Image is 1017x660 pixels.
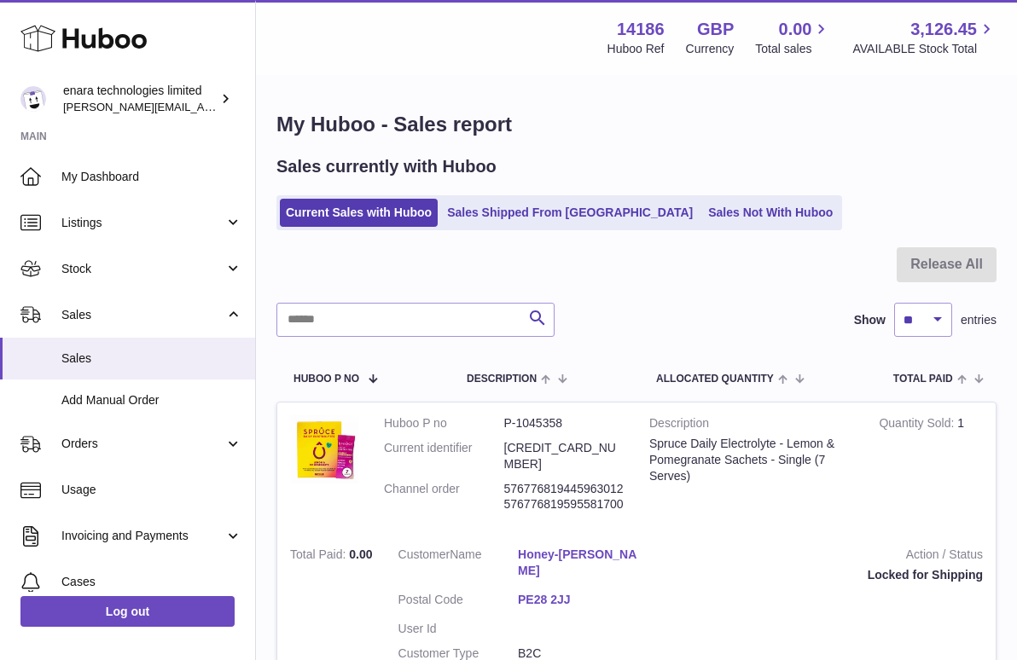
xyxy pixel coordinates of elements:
[349,547,372,561] span: 0.00
[398,592,519,612] dt: Postal Code
[607,41,665,57] div: Huboo Ref
[702,199,839,227] a: Sales Not With Huboo
[61,261,224,277] span: Stock
[518,547,638,579] a: Honey-[PERSON_NAME]
[866,402,996,534] td: 1
[893,373,953,385] span: Total paid
[20,86,46,112] img: Dee@enara.co
[504,481,625,513] dd: 576776819445963012 576776819595581700
[518,592,638,608] a: PE28 2JJ
[686,41,735,57] div: Currency
[384,415,504,431] dt: Huboo P no
[61,436,224,452] span: Orders
[617,18,665,41] strong: 14186
[467,373,537,385] span: Description
[649,436,853,484] div: Spruce Daily Electrolyte - Lemon & Pomegranate Sachets - Single (7 Serves)
[61,350,242,367] span: Sales
[879,416,957,434] strong: Quantity Sold
[293,373,359,385] span: Huboo P no
[61,169,242,185] span: My Dashboard
[276,155,497,178] h2: Sales currently with Huboo
[61,307,224,323] span: Sales
[656,373,774,385] span: ALLOCATED Quantity
[649,415,853,436] strong: Description
[61,528,224,544] span: Invoicing and Payments
[664,567,983,583] div: Locked for Shipping
[61,482,242,498] span: Usage
[290,547,349,565] strong: Total Paid
[20,596,235,627] a: Log out
[61,392,242,408] span: Add Manual Order
[779,18,812,41] span: 0.00
[852,41,997,57] span: AVAILABLE Stock Total
[697,18,734,41] strong: GBP
[961,312,997,328] span: entries
[63,83,217,115] div: enara technologies limited
[441,199,699,227] a: Sales Shipped From [GEOGRAPHIC_DATA]
[63,100,342,113] span: [PERSON_NAME][EMAIL_ADDRESS][DOMAIN_NAME]
[854,312,886,328] label: Show
[755,18,831,57] a: 0.00 Total sales
[504,440,625,472] dd: [CREDIT_CARD_NUMBER]
[384,440,504,472] dt: Current identifier
[398,621,519,637] dt: User Id
[384,481,504,513] dt: Channel order
[290,415,358,483] img: 1747669155.jpeg
[280,199,438,227] a: Current Sales with Huboo
[398,547,519,583] dt: Name
[852,18,997,57] a: 3,126.45 AVAILABLE Stock Total
[504,415,625,431] dd: P-1045358
[398,547,450,561] span: Customer
[276,111,997,138] h1: My Huboo - Sales report
[61,574,242,590] span: Cases
[755,41,831,57] span: Total sales
[910,18,977,41] span: 3,126.45
[664,547,983,567] strong: Action / Status
[61,215,224,231] span: Listings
